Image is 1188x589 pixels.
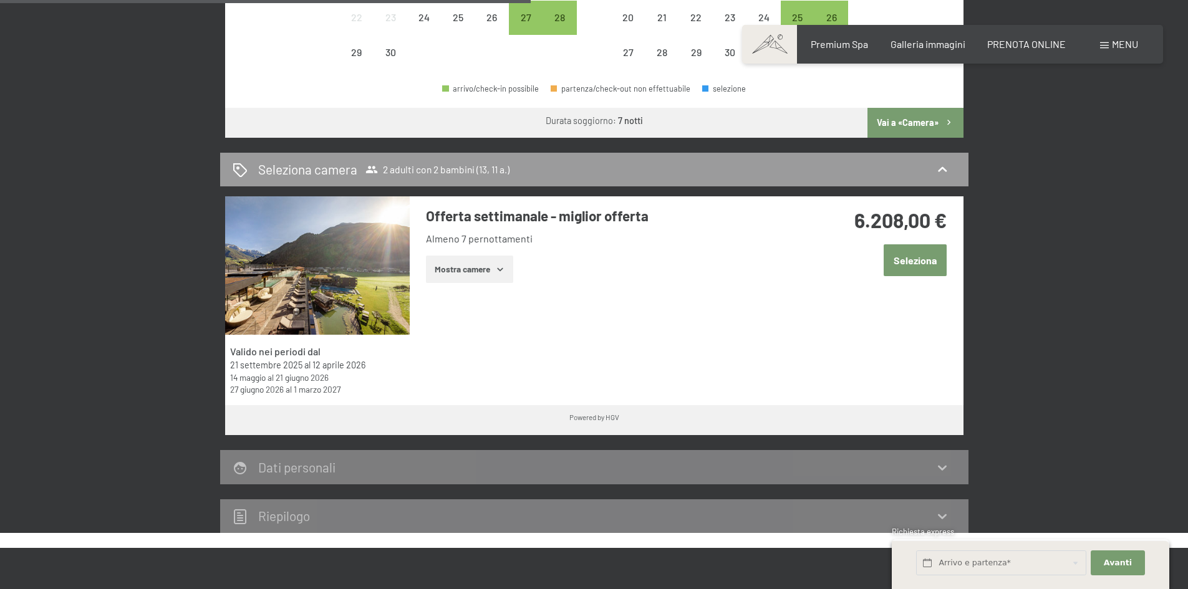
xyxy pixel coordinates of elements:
[546,115,643,127] div: Durata soggiorno:
[611,1,645,34] div: Mon Oct 20 2025
[611,1,645,34] div: arrivo/check-in non effettuabile
[230,360,302,370] time: 21/09/2025
[645,1,679,34] div: arrivo/check-in non effettuabile
[442,1,475,34] div: Thu Sep 25 2025
[680,47,712,79] div: 29
[867,108,963,138] button: Vai a «Camera»
[341,12,372,44] div: 22
[645,36,679,69] div: arrivo/check-in non effettuabile
[1091,550,1144,576] button: Avanti
[230,383,403,395] div: al
[225,196,410,335] img: mss_renderimg.php
[258,459,336,475] h2: Dati personali
[647,12,678,44] div: 21
[680,12,712,44] div: 22
[543,1,576,34] div: arrivo/check-in possibile
[891,38,965,50] a: Galleria immagini
[544,12,575,44] div: 28
[618,115,643,126] b: 7 notti
[1112,38,1138,50] span: Menu
[475,1,509,34] div: arrivo/check-in non effettuabile
[230,359,403,371] div: al
[612,12,644,44] div: 20
[426,256,513,283] button: Mostra camere
[814,1,848,34] div: Sun Oct 26 2025
[811,38,868,50] a: Premium Spa
[341,47,372,79] div: 29
[702,85,746,93] div: selezione
[748,12,779,44] div: 24
[816,12,847,44] div: 26
[569,412,619,422] div: Powered by HGV
[408,12,440,44] div: 24
[258,508,310,524] h2: Riepilogo
[892,527,954,537] span: Richiesta express
[645,1,679,34] div: Tue Oct 21 2025
[611,36,645,69] div: Mon Oct 27 2025
[611,36,645,69] div: arrivo/check-in non effettuabile
[340,1,374,34] div: arrivo/check-in non effettuabile
[374,36,407,69] div: arrivo/check-in non effettuabile
[442,85,539,93] div: arrivo/check-in possibile
[365,163,509,176] span: 2 adulti con 2 bambini (13, 11 a.)
[543,1,576,34] div: Sun Sep 28 2025
[854,208,947,232] strong: 6.208,00 €
[276,372,329,383] time: 21/06/2026
[884,244,947,276] button: Seleziona
[230,345,321,357] strong: Valido nei periodi dal
[312,360,365,370] time: 12/04/2026
[509,1,543,34] div: arrivo/check-in possibile
[442,1,475,34] div: arrivo/check-in non effettuabile
[1104,557,1132,568] span: Avanti
[230,372,266,383] time: 14/05/2026
[509,1,543,34] div: Sat Sep 27 2025
[374,1,407,34] div: Tue Sep 23 2025
[746,1,780,34] div: arrivo/check-in non effettuabile
[340,36,374,69] div: arrivo/check-in non effettuabile
[374,1,407,34] div: arrivo/check-in non effettuabile
[340,36,374,69] div: Mon Sep 29 2025
[551,85,690,93] div: partenza/check-out non effettuabile
[645,36,679,69] div: Tue Oct 28 2025
[782,12,813,44] div: 25
[714,47,745,79] div: 30
[987,38,1066,50] a: PRENOTA ONLINE
[510,12,541,44] div: 27
[746,36,780,69] div: Fri Oct 31 2025
[426,206,797,226] h3: Offerta settimanale - miglior offerta
[443,12,474,44] div: 25
[714,12,745,44] div: 23
[475,1,509,34] div: Fri Sep 26 2025
[746,36,780,69] div: arrivo/check-in non effettuabile
[374,36,407,69] div: Tue Sep 30 2025
[713,36,746,69] div: Thu Oct 30 2025
[230,371,403,383] div: al
[294,384,340,395] time: 01/03/2027
[679,36,713,69] div: arrivo/check-in non effettuabile
[781,1,814,34] div: arrivo/check-in possibile
[713,1,746,34] div: Thu Oct 23 2025
[407,1,441,34] div: Wed Sep 24 2025
[407,1,441,34] div: arrivo/check-in non effettuabile
[230,384,284,395] time: 27/06/2026
[258,160,357,178] h2: Seleziona camera
[679,1,713,34] div: Wed Oct 22 2025
[612,47,644,79] div: 27
[781,1,814,34] div: Sat Oct 25 2025
[647,47,678,79] div: 28
[713,36,746,69] div: arrivo/check-in non effettuabile
[340,1,374,34] div: Mon Sep 22 2025
[375,47,406,79] div: 30
[679,36,713,69] div: Wed Oct 29 2025
[426,232,797,246] li: Almeno 7 pernottamenti
[814,1,848,34] div: arrivo/check-in possibile
[713,1,746,34] div: arrivo/check-in non effettuabile
[746,1,780,34] div: Fri Oct 24 2025
[375,12,406,44] div: 23
[679,1,713,34] div: arrivo/check-in non effettuabile
[476,12,508,44] div: 26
